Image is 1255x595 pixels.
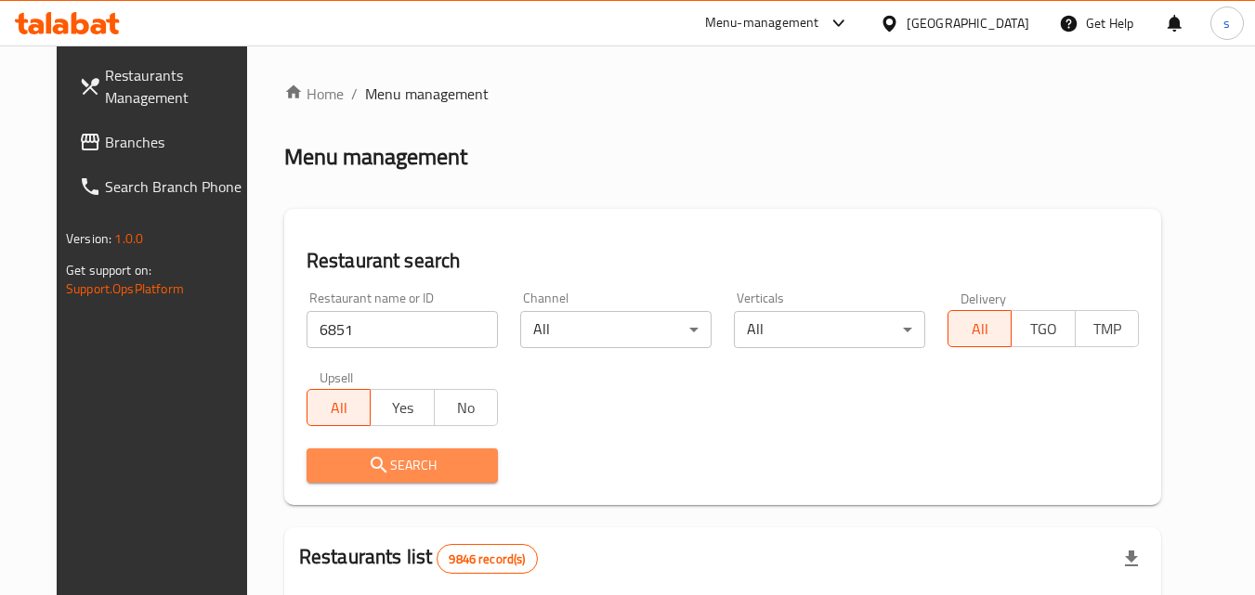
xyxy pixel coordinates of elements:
div: Total records count [437,544,537,574]
button: Search [307,448,498,483]
span: 9846 record(s) [438,550,536,568]
span: Search Branch Phone [105,175,252,198]
span: No [442,395,490,421]
span: 1.0.0 [114,226,143,251]
h2: Menu management [284,142,467,172]
span: Menu management [365,83,489,105]
button: All [307,389,371,426]
h2: Restaurants list [299,543,538,574]
span: All [956,316,1004,343]
span: Yes [378,395,426,421]
h2: Restaurant search [307,247,1139,275]
button: All [948,310,1012,347]
div: [GEOGRAPHIC_DATA] [907,13,1029,33]
nav: breadcrumb [284,83,1161,105]
span: All [315,395,363,421]
div: All [520,311,712,348]
div: Export file [1109,537,1154,581]
label: Delivery [961,291,1007,304]
a: Restaurants Management [64,53,267,120]
div: Menu-management [705,12,819,34]
span: TGO [1019,316,1067,343]
a: Support.OpsPlatform [66,277,184,301]
span: Search [321,454,483,477]
button: TGO [1011,310,1075,347]
span: Version: [66,226,111,251]
a: Home [284,83,344,105]
span: Branches [105,131,252,153]
span: Get support on: [66,258,151,282]
input: Search for restaurant name or ID.. [307,311,498,348]
div: All [734,311,925,348]
button: Yes [370,389,434,426]
span: s [1223,13,1230,33]
label: Upsell [320,370,354,383]
li: / [351,83,358,105]
button: No [434,389,498,426]
span: Restaurants Management [105,64,252,109]
a: Search Branch Phone [64,164,267,209]
span: TMP [1083,316,1131,343]
button: TMP [1075,310,1139,347]
a: Branches [64,120,267,164]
